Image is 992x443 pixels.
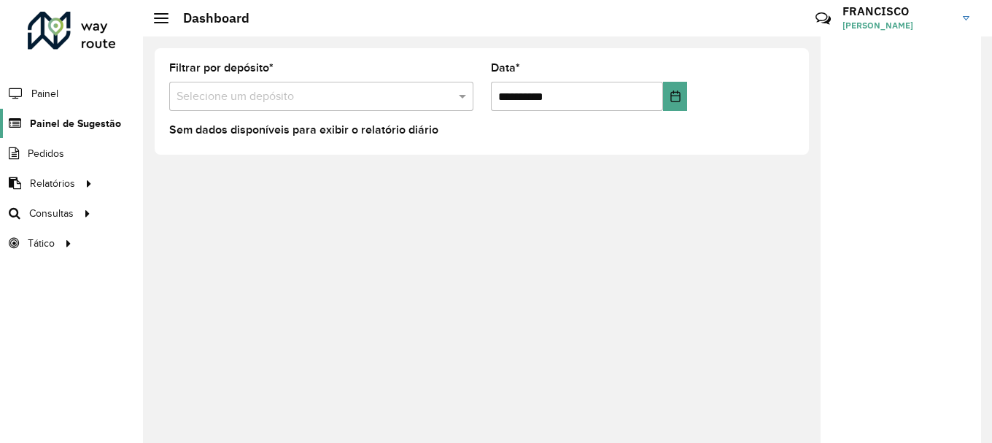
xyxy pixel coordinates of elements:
[28,146,64,161] span: Pedidos
[169,121,438,139] label: Sem dados disponíveis para exibir o relatório diário
[168,10,249,26] h2: Dashboard
[30,116,121,131] span: Painel de Sugestão
[169,59,274,77] label: Filtrar por depósito
[30,176,75,191] span: Relatórios
[807,3,839,34] a: Contato Rápido
[663,82,687,111] button: Choose Date
[842,19,952,32] span: [PERSON_NAME]
[31,86,58,101] span: Painel
[842,4,952,18] h3: FRANCISCO
[29,206,74,221] span: Consultas
[491,59,520,77] label: Data
[28,236,55,251] span: Tático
